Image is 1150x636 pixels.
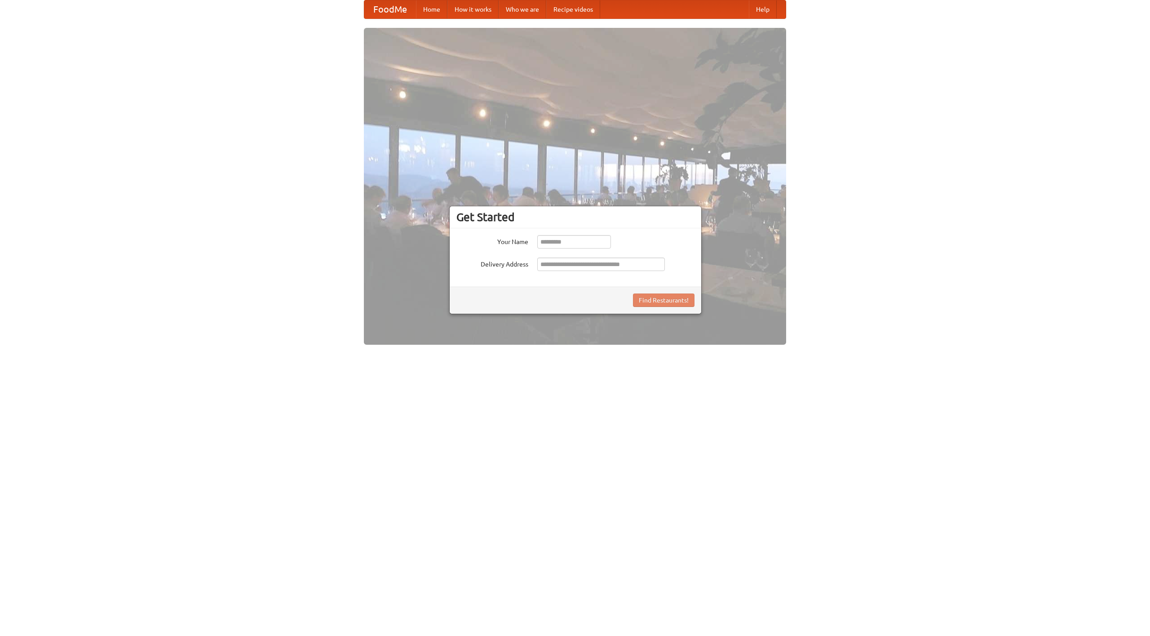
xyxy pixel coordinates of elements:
a: Who we are [499,0,546,18]
a: Home [416,0,447,18]
a: How it works [447,0,499,18]
h3: Get Started [456,210,694,224]
label: Your Name [456,235,528,246]
a: FoodMe [364,0,416,18]
label: Delivery Address [456,258,528,269]
a: Recipe videos [546,0,600,18]
button: Find Restaurants! [633,294,694,307]
a: Help [749,0,777,18]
